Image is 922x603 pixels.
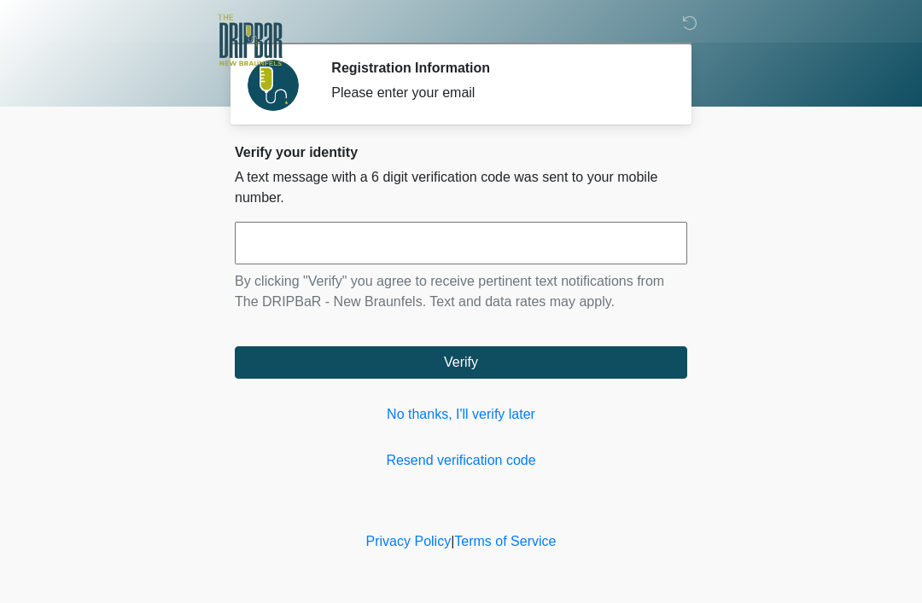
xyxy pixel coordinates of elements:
[235,346,687,379] button: Verify
[235,404,687,425] a: No thanks, I'll verify later
[451,534,454,548] a: |
[366,534,452,548] a: Privacy Policy
[248,60,299,111] img: Agent Avatar
[218,13,283,68] img: The DRIPBaR - New Braunfels Logo
[235,271,687,312] p: By clicking "Verify" you agree to receive pertinent text notifications from The DRIPBaR - New Bra...
[454,534,556,548] a: Terms of Service
[235,144,687,160] h2: Verify your identity
[235,167,687,208] p: A text message with a 6 digit verification code was sent to your mobile number.
[235,450,687,471] a: Resend verification code
[331,83,662,103] div: Please enter your email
